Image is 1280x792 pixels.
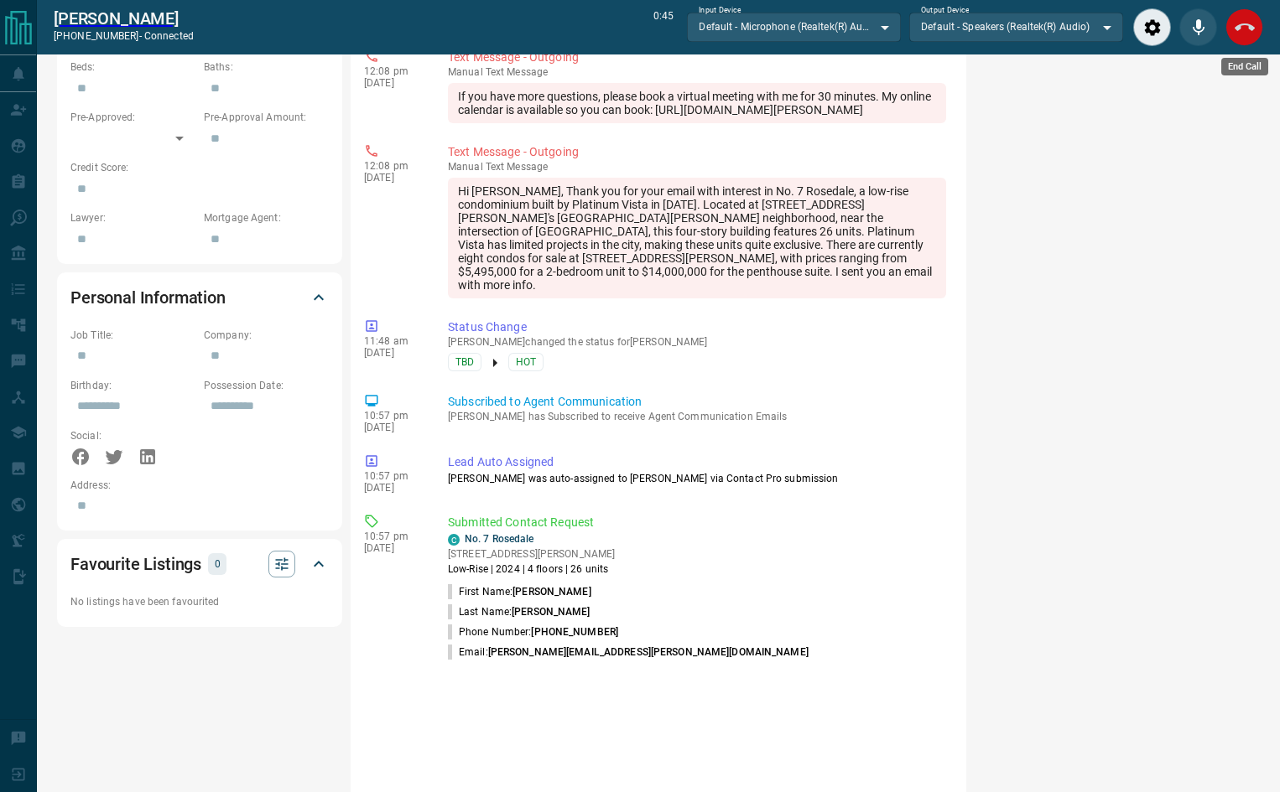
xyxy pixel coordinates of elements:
[448,83,946,123] div: If you have more questions, please book a virtual meeting with me for 30 minutes. My online calen...
[70,284,226,311] h2: Personal Information
[364,65,423,77] p: 12:08 pm
[448,604,591,619] p: Last Name:
[909,13,1123,41] div: Default - Speakers (Realtek(R) Audio)
[448,562,615,577] p: Low-Rise | 2024 | 4 floors | 26 units
[448,178,946,298] div: Hi [PERSON_NAME], Thank you for your email with interest in No. 7 Rosedale, a low-rise condominiu...
[364,160,423,172] p: 12:08 pm
[488,646,809,658] span: [PERSON_NAME][EMAIL_ADDRESS][PERSON_NAME][DOMAIN_NAME]
[70,210,195,225] p: Lawyer:
[70,544,329,584] div: Favourite Listings0
[54,28,194,44] p: [PHONE_NUMBER] -
[70,328,195,343] p: Job Title:
[144,30,194,42] span: connected
[448,624,618,639] p: Phone Number:
[921,5,969,16] label: Output Device
[204,210,329,225] p: Mortgage Agent:
[70,378,195,393] p: Birthday:
[455,354,474,370] span: TBD
[364,77,423,89] p: [DATE]
[1225,8,1263,46] div: End Call
[448,318,946,336] p: Status Change
[448,161,946,173] p: Text Message
[448,66,946,78] p: Text Message
[465,533,534,545] a: No. 7 Rosedale
[70,478,329,493] p: Address:
[364,470,423,482] p: 10:57 pm
[653,8,674,46] p: 0:45
[204,60,329,75] p: Baths:
[448,49,946,66] p: Text Message - Outgoing
[448,336,946,348] p: [PERSON_NAME] changed the status for [PERSON_NAME]
[448,393,946,411] p: Subscribed to Agent Communication
[448,584,591,599] p: First Name:
[204,110,329,125] p: Pre-Approval Amount:
[54,8,194,28] a: [PERSON_NAME]
[364,542,423,554] p: [DATE]
[70,277,329,318] div: Personal Information
[448,453,946,471] p: Lead Auto Assigned
[70,160,329,175] p: Credit Score:
[364,172,423,184] p: [DATE]
[448,471,946,486] p: [PERSON_NAME] was auto-assigned to [PERSON_NAME] via Contact Pro submission
[699,5,741,16] label: Input Device
[364,347,423,359] p: [DATE]
[448,534,460,546] div: condos.ca
[70,60,195,75] p: Beds:
[1221,58,1268,75] div: End Call
[448,411,946,422] p: [PERSON_NAME] has Subscribed to receive Agent Communication Emails
[70,551,201,577] h2: Favourite Listings
[448,143,946,161] p: Text Message - Outgoing
[448,644,809,660] p: Email:
[1179,8,1217,46] div: Mute
[204,378,329,393] p: Possession Date:
[448,546,615,562] p: [STREET_ADDRESS][PERSON_NAME]
[70,428,195,443] p: Social:
[204,328,329,343] p: Company:
[70,594,329,609] p: No listings have been favourited
[1133,8,1171,46] div: Audio Settings
[70,110,195,125] p: Pre-Approved:
[687,13,901,41] div: Default - Microphone (Realtek(R) Audio)
[448,161,483,173] span: manual
[364,482,423,494] p: [DATE]
[513,586,591,598] span: [PERSON_NAME]
[364,531,423,542] p: 10:57 pm
[448,66,483,78] span: manual
[531,626,618,638] span: [PHONE_NUMBER]
[364,335,423,347] p: 11:48 am
[448,514,946,531] p: Submitted Contact Request
[512,606,590,618] span: [PERSON_NAME]
[364,410,423,422] p: 10:57 pm
[516,354,536,370] span: HOT
[364,422,423,433] p: [DATE]
[213,555,221,573] p: 0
